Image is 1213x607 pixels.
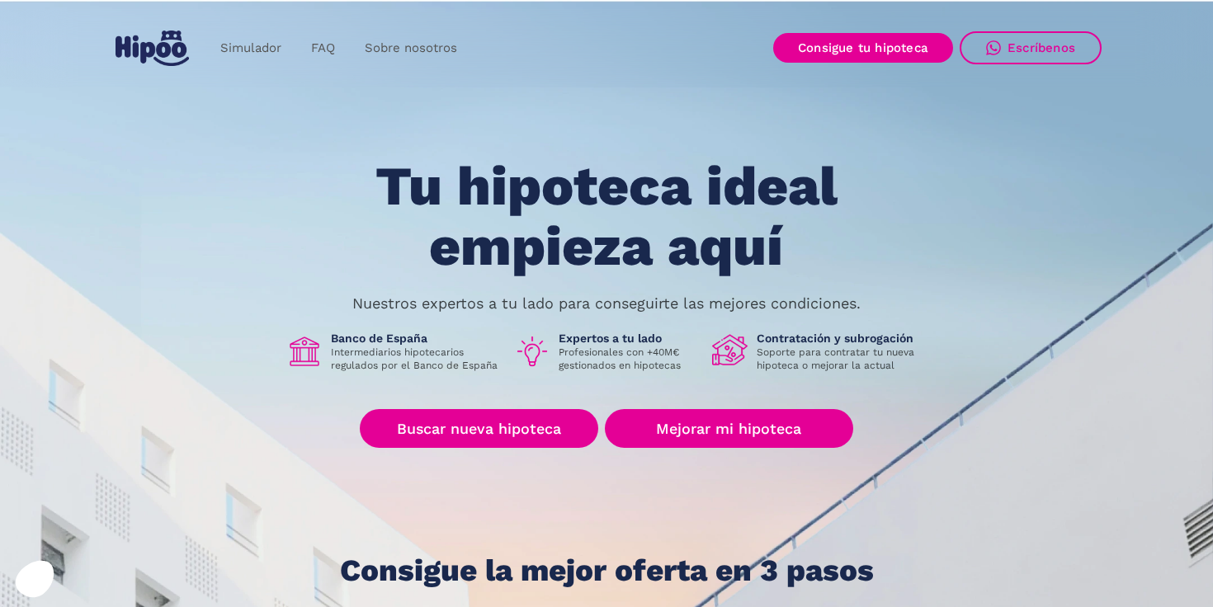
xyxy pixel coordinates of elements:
a: Mejorar mi hipoteca [605,409,853,448]
a: home [111,24,192,73]
h1: Consigue la mejor oferta en 3 pasos [340,554,874,587]
a: Simulador [205,32,296,64]
p: Nuestros expertos a tu lado para conseguirte las mejores condiciones. [352,297,861,310]
div: Escríbenos [1008,40,1075,55]
h1: Expertos a tu lado [559,331,699,346]
p: Soporte para contratar tu nueva hipoteca o mejorar la actual [757,346,927,372]
a: Escríbenos [960,31,1102,64]
a: Consigue tu hipoteca [773,33,953,63]
a: Buscar nueva hipoteca [360,409,598,448]
a: FAQ [296,32,350,64]
a: Sobre nosotros [350,32,472,64]
h1: Banco de España [331,331,501,346]
h1: Contratación y subrogación [757,331,927,346]
p: Profesionales con +40M€ gestionados en hipotecas [559,346,699,372]
p: Intermediarios hipotecarios regulados por el Banco de España [331,346,501,372]
h1: Tu hipoteca ideal empieza aquí [294,157,919,276]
